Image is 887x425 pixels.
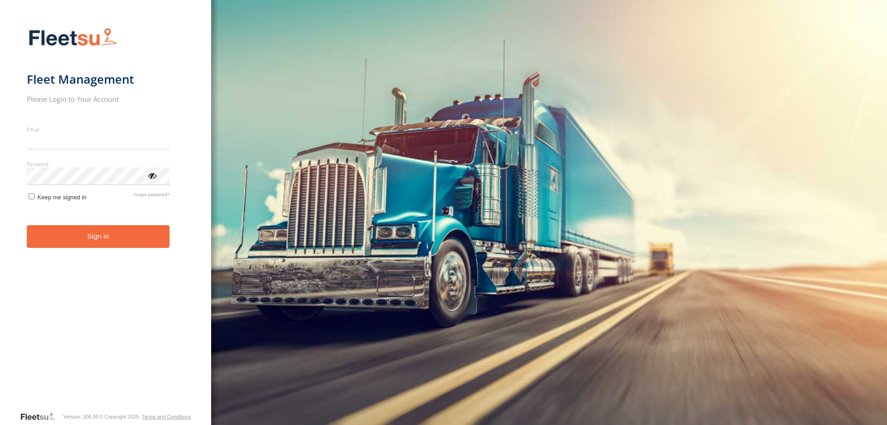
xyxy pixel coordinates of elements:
img: Fleetsu [27,26,119,49]
input: Keep me signed in [29,193,35,199]
button: Sign in [27,225,170,248]
a: Forgot password? [134,192,170,201]
h1: Fleet Management [27,72,170,87]
div: ViewPassword [147,171,157,180]
div: © Copyright 2025 - [99,414,191,419]
label: Password [27,160,170,167]
h2: Please Login to Your Account [27,94,170,104]
form: main [27,22,184,411]
a: Visit our Website [20,412,62,421]
span: Keep me signed in [37,194,86,201]
label: Email [27,126,170,133]
a: Terms and Conditions [142,414,191,419]
div: Version: 306.00 [63,414,98,419]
